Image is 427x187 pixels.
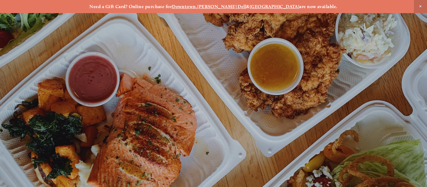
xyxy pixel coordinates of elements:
strong: , [196,4,197,9]
strong: are now available. [299,4,337,9]
strong: & [246,4,249,9]
a: [PERSON_NAME] Dell [197,4,246,9]
a: Downtown [172,4,196,9]
strong: Need a Gift Card? Online purchase for [89,4,172,9]
a: [GEOGRAPHIC_DATA] [250,4,299,9]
